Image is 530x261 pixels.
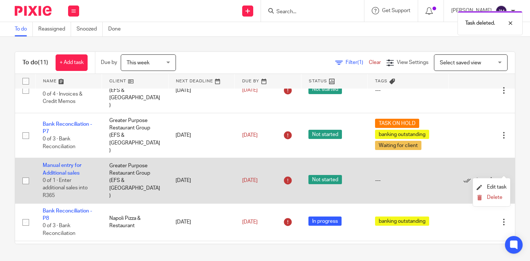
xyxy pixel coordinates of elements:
td: [DATE] [168,203,235,241]
td: Napoli Pizza & Restaurant [102,203,169,241]
td: [DATE] [168,158,235,203]
td: Greater Purpose Restaurant Group (EFS & [GEOGRAPHIC_DATA]) [102,68,169,113]
a: To do [15,22,33,36]
span: In progress [308,217,342,226]
span: [DATE] [242,88,258,93]
span: (1) [357,60,363,65]
img: Pixie [15,6,52,16]
span: [DATE] [242,178,258,183]
span: Waiting for client [375,141,421,150]
span: 0 of 1 · Enter additional sales into R365 [43,178,88,198]
span: Tags [375,79,388,83]
a: Manual entry for Additional sales [43,163,81,175]
span: (11) [38,60,48,65]
td: [DATE] [168,68,235,113]
button: Delete [477,195,506,201]
a: + Add task [56,54,88,71]
span: Edit task [487,185,506,190]
img: svg%3E [495,5,507,17]
span: 0 of 3 · Bank Reconciliation [43,136,75,149]
span: TASK ON HOLD [375,119,419,128]
span: Filter [346,60,369,65]
td: [DATE] [168,113,235,158]
span: Not started [308,130,342,139]
span: [DATE] [242,219,258,225]
h1: To do [22,59,48,67]
span: Select saved view [440,60,481,65]
a: Edit task [477,185,506,190]
span: banking outstanding [375,130,429,139]
div: --- [375,87,441,94]
p: Task deleted. [465,19,495,27]
p: Due by [101,59,117,66]
span: banking outstanding [375,217,429,226]
span: View Settings [397,60,428,65]
td: Greater Purpose Restaurant Group (EFS & [GEOGRAPHIC_DATA]) [102,158,169,203]
span: Not started [308,175,342,184]
a: Bank Reconciliation - P7 [43,122,92,134]
a: Done [108,22,126,36]
span: 0 of 4 · Invoices & Credit Memos [43,92,82,104]
a: Clear [369,60,381,65]
td: Greater Purpose Restaurant Group (EFS & [GEOGRAPHIC_DATA]) [102,113,169,158]
a: Bank Reconciliation - P8 [43,208,92,221]
span: Delete [487,195,502,200]
span: Not started [308,85,342,94]
a: Reassigned [38,22,71,36]
div: --- [375,177,441,184]
span: [DATE] [242,133,258,138]
span: 0 of 3 · Bank Reconciliation [43,223,75,236]
span: This week [127,60,149,65]
a: Mark as done [463,177,474,184]
a: Snoozed [77,22,103,36]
